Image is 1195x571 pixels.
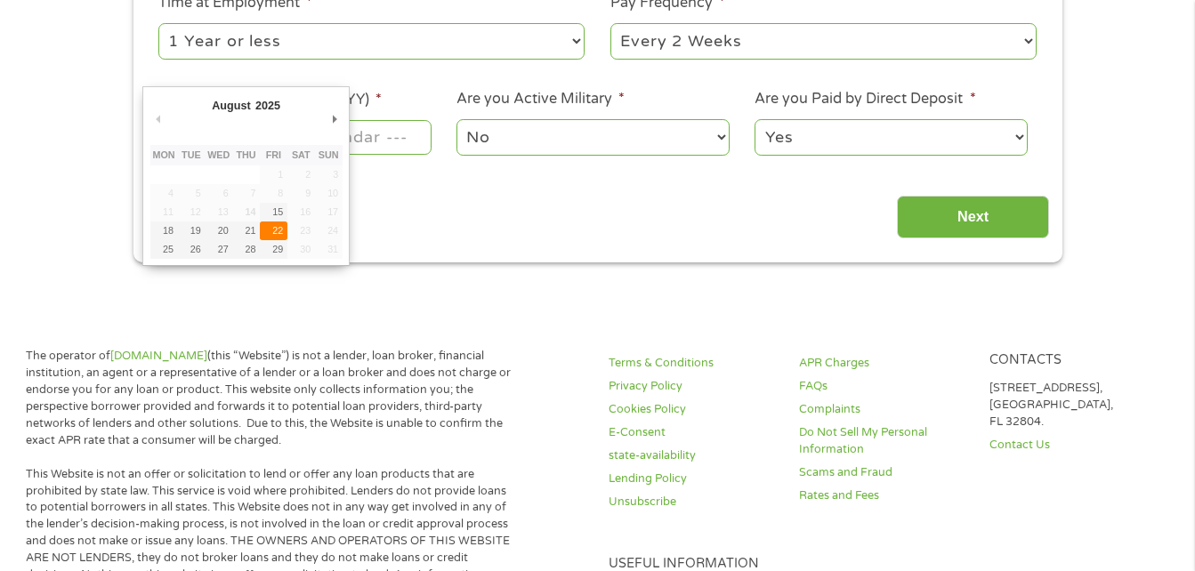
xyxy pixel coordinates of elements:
label: Are you Paid by Direct Deposit [755,90,975,109]
button: 26 [177,240,205,259]
button: 29 [260,240,287,259]
abbr: Wednesday [207,149,230,160]
label: Are you Active Military [456,90,625,109]
input: Next [897,196,1049,239]
button: 21 [232,221,260,240]
a: Privacy Policy [609,378,778,395]
a: Terms & Conditions [609,355,778,372]
p: [STREET_ADDRESS], [GEOGRAPHIC_DATA], FL 32804. [989,380,1159,430]
button: 15 [260,203,287,221]
a: Contact Us [989,437,1159,454]
button: 27 [205,240,232,259]
h4: Contacts [989,352,1159,369]
div: 2025 [253,93,282,117]
a: FAQs [799,378,968,395]
abbr: Tuesday [182,149,201,160]
a: Do Not Sell My Personal Information [799,424,968,458]
button: 28 [232,240,260,259]
p: The operator of (this “Website”) is not a lender, loan broker, financial institution, an agent or... [26,348,518,448]
a: [DOMAIN_NAME] [110,349,207,363]
button: 25 [150,240,178,259]
abbr: Friday [266,149,281,160]
button: 18 [150,221,178,240]
abbr: Saturday [292,149,311,160]
button: Previous Month [150,107,166,131]
a: Unsubscribe [609,494,778,511]
a: Complaints [799,401,968,418]
abbr: Thursday [236,149,255,160]
div: August [210,93,254,117]
button: Next Month [327,107,343,131]
button: 20 [205,221,232,240]
a: Cookies Policy [609,401,778,418]
button: 19 [177,221,205,240]
a: Rates and Fees [799,487,968,504]
abbr: Monday [152,149,174,160]
button: 22 [260,221,287,240]
a: APR Charges [799,355,968,372]
a: Scams and Fraud [799,464,968,481]
a: state-availability [609,447,778,464]
a: Lending Policy [609,470,778,487]
a: E-Consent [609,424,778,441]
abbr: Sunday [319,149,339,160]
